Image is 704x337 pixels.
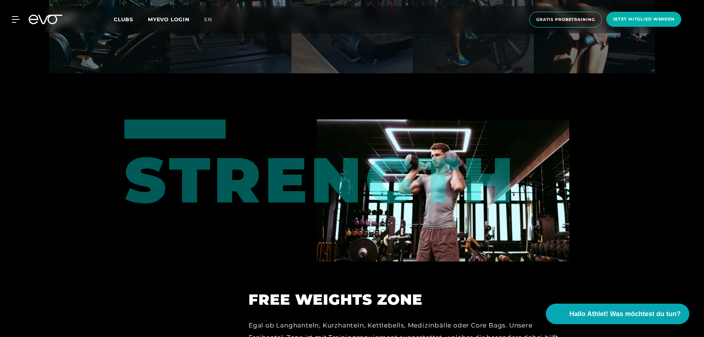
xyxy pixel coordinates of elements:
a: Jetzt Mitglied werden [604,12,683,28]
span: Gratis Probetraining [536,17,595,23]
span: Hallo Athlet! Was möchtest du tun? [569,309,681,319]
div: STRENGTH [124,120,200,211]
span: en [204,16,212,23]
a: Gratis Probetraining [527,12,604,28]
a: en [204,15,221,24]
span: Jetzt Mitglied werden [613,16,675,22]
button: Hallo Athlet! Was möchtest du tun? [546,304,689,324]
img: FREE WEIGHTS ZONE [317,120,569,261]
a: Clubs [114,16,148,23]
h2: FREE WEIGHTS ZONE [248,291,569,308]
a: MYEVO LOGIN [148,16,189,23]
span: Clubs [114,16,133,23]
